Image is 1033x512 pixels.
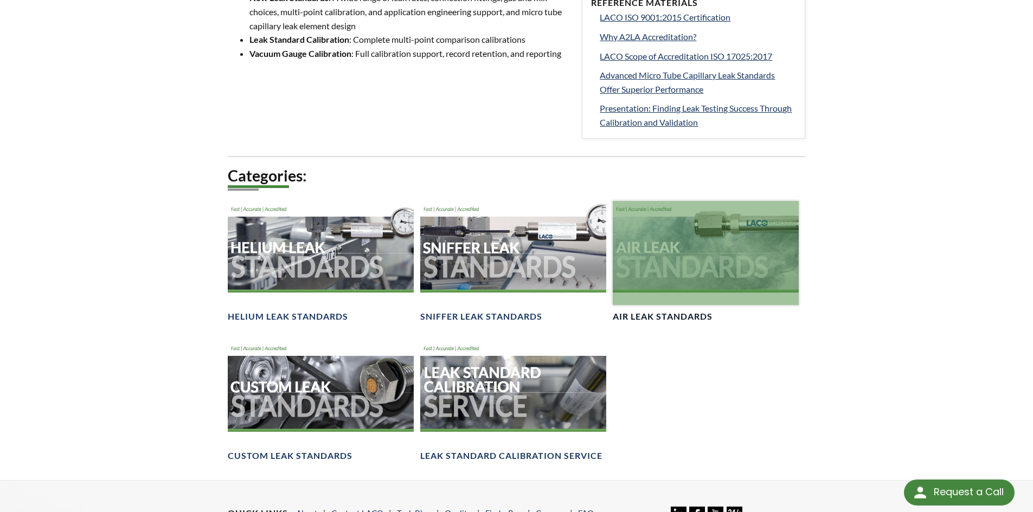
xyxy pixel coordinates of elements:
a: Advanced Micro Tube Capillary Leak Standards Offer Superior Performance [600,68,796,96]
strong: Vacuum Gauge Calibration [249,48,351,59]
div: Request a Call [904,479,1015,505]
span: LACO Scope of Accreditation ISO 17025:2017 [600,51,772,61]
a: LACO Scope of Accreditation ISO 17025:2017 [600,49,796,63]
h4: Sniffer Leak Standards [420,311,542,322]
a: Helium Leak Standards headerHelium Leak Standards [228,201,414,323]
h4: Helium Leak Standards [228,311,348,322]
img: round button [912,484,929,501]
span: Why A2LA Accreditation? [600,31,696,42]
span: Advanced Micro Tube Capillary Leak Standards Offer Superior Performance [600,70,775,94]
div: Request a Call [934,479,1004,504]
h4: Air Leak Standards [613,311,713,322]
a: Why A2LA Accreditation? [600,30,796,44]
a: Customer Leak Standards headerCustom Leak Standards [228,340,414,462]
h4: Leak Standard Calibration Service [420,450,602,462]
a: Presentation: Finding Leak Testing Success Through Calibration and Validation [600,101,796,129]
strong: Leak Standard Calibration [249,34,349,44]
li: : Full calibration support, record retention, and reporting [249,47,569,61]
a: Leak Standard Calibration Service headerLeak Standard Calibration Service [420,340,606,462]
span: Presentation: Finding Leak Testing Success Through Calibration and Validation [600,103,792,127]
h2: Categories: [228,166,806,186]
a: Air Leak Standards headerAir Leak Standards [613,201,799,323]
a: LACO ISO 9001:2015 Certification [600,10,796,24]
li: : Complete multi-point comparison calibrations [249,33,569,47]
span: LACO ISO 9001:2015 Certification [600,12,730,22]
h4: Custom Leak Standards [228,450,352,462]
a: Sniffer Leak Standards headerSniffer Leak Standards [420,201,606,323]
